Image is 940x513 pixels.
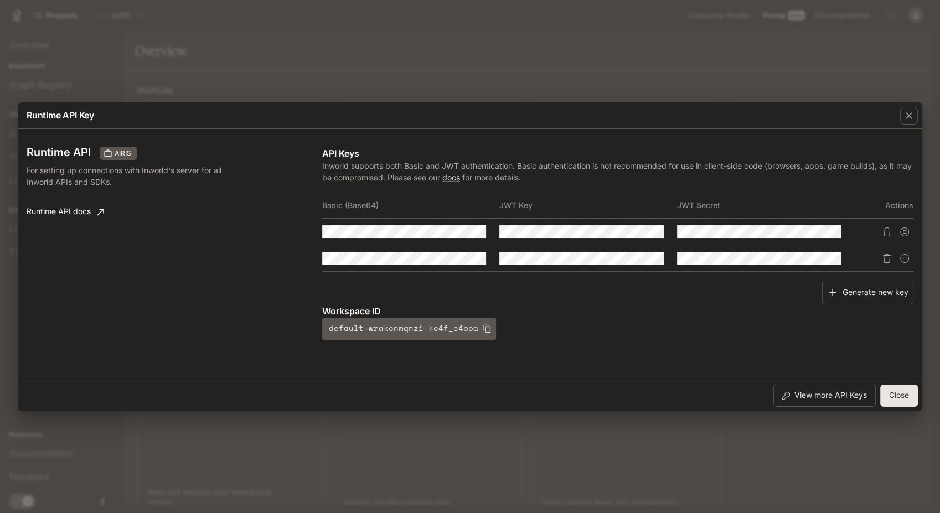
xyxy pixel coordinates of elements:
button: default-wrakcnmqnzi-ke4f_e4bpa [322,318,496,340]
th: Basic (Base64) [322,192,499,219]
button: Delete API key [878,223,896,241]
p: For setting up connections with Inworld's server for all Inworld APIs and SDKs. [27,164,241,188]
th: Actions [854,192,913,219]
a: docs [442,173,460,182]
th: JWT Key [499,192,676,219]
div: These keys will apply to your current workspace only [100,147,137,160]
p: API Keys [322,147,913,160]
span: AIRIS [110,148,136,158]
button: View more API Keys [773,385,876,407]
p: Runtime API Key [27,108,94,122]
button: Suspend API key [896,250,913,267]
h3: Runtime API [27,147,91,158]
button: Generate new key [822,281,913,304]
p: Inworld supports both Basic and JWT authentication. Basic authentication is not recommended for u... [322,160,913,183]
p: Workspace ID [322,304,913,318]
a: Runtime API docs [22,201,109,223]
button: Close [880,385,918,407]
button: Delete API key [878,250,896,267]
button: Suspend API key [896,223,913,241]
th: JWT Secret [677,192,854,219]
